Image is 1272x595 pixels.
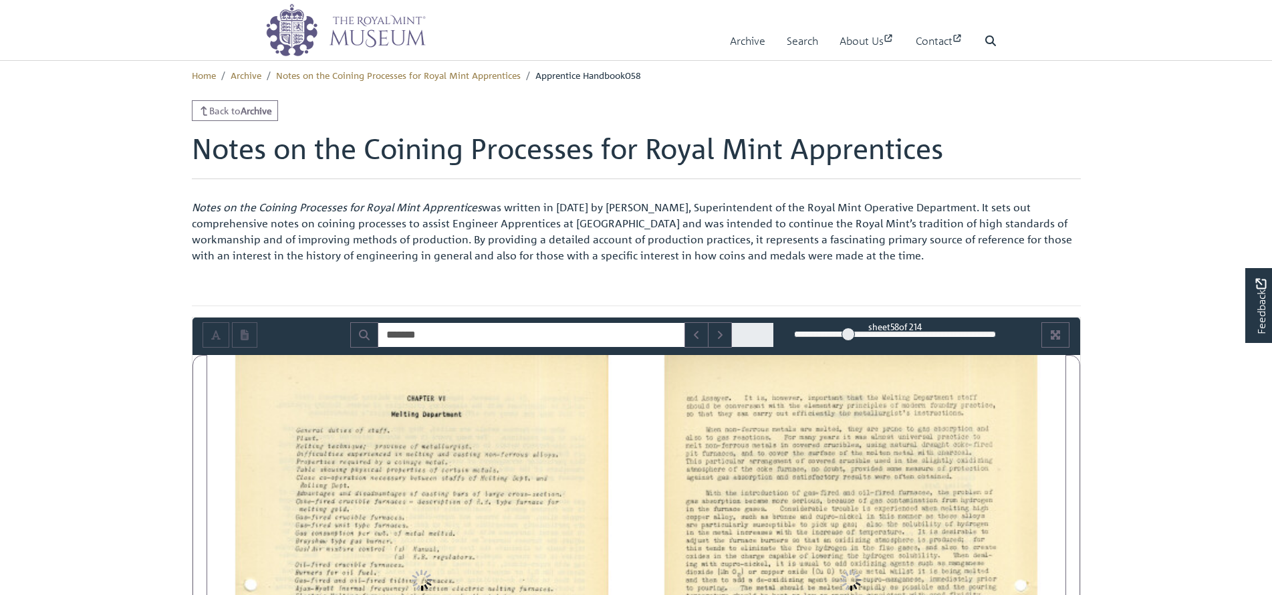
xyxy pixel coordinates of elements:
[192,69,216,81] a: Home
[1041,322,1069,348] button: Full screen mode
[378,322,685,348] input: Search for
[232,322,257,348] button: Open transcription window
[535,69,641,81] span: Apprentice Handbook058
[794,320,996,333] div: sheet of 214
[708,322,732,348] button: Next Match
[1253,278,1269,334] span: Feedback
[276,69,521,81] a: Notes on the Coining Processes for Royal Mint Apprentices
[840,22,894,60] a: About Us
[231,69,261,81] a: Archive
[684,322,709,348] button: Previous Match
[916,22,963,60] a: Contact
[241,104,272,116] strong: Archive
[192,132,1081,178] h1: Notes on the Coining Processes for Royal Mint Apprentices
[350,322,378,348] button: Search
[890,321,899,332] span: 58
[787,22,818,60] a: Search
[192,199,1081,263] p: was written in [DATE] by [PERSON_NAME], Superintendent of the Royal Mint Operative Department. It...
[203,322,229,348] button: Toggle text selection (Alt+T)
[192,201,482,214] em: Notes on the Coining Processes for Royal Mint Apprentices
[265,3,426,57] img: logo_wide.png
[1245,268,1272,343] a: Would you like to provide feedback?
[192,100,279,121] a: Back toArchive
[730,22,765,60] a: Archive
